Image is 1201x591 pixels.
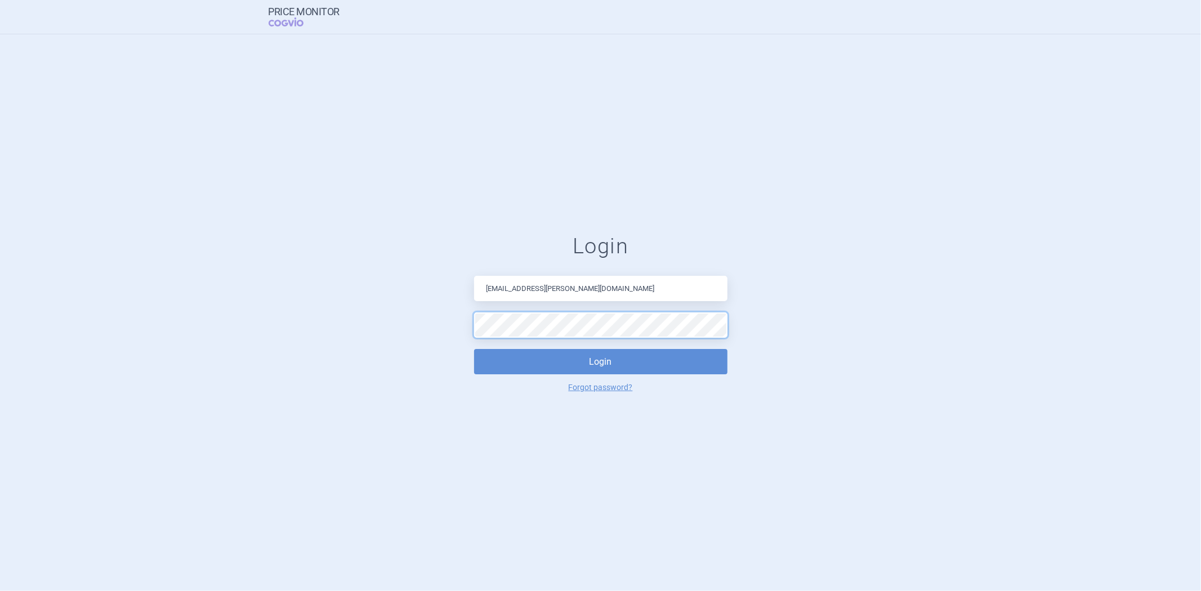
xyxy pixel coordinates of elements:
input: Email [474,276,727,301]
h1: Login [474,234,727,259]
span: COGVIO [269,17,319,26]
a: Price MonitorCOGVIO [269,6,340,28]
a: Forgot password? [569,383,633,391]
strong: Price Monitor [269,6,340,17]
button: Login [474,349,727,374]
